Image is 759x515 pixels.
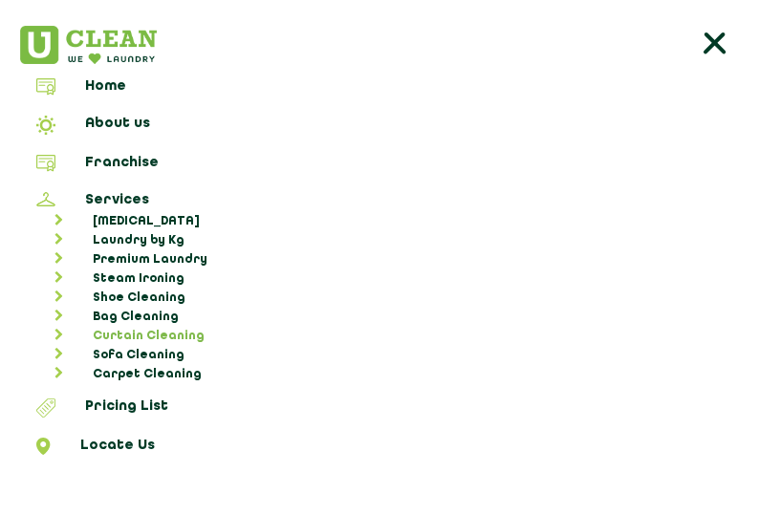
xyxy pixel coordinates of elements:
[26,289,752,308] a: Shoe Cleaning
[26,346,752,365] a: Sofa Cleaning
[26,365,752,384] a: Carpet Cleaning
[7,116,752,140] a: About us
[7,78,752,101] a: Home
[7,192,752,212] a: Services
[26,212,752,231] a: [MEDICAL_DATA]
[26,327,752,346] a: Curtain Cleaning
[7,398,752,423] a: Pricing List
[7,155,752,178] a: Franchise
[26,250,752,269] a: Premium Laundry
[26,231,752,250] a: Laundry by Kg
[7,26,157,64] img: UClean Laundry and Dry Cleaning
[7,438,752,461] a: Locate Us
[26,308,752,327] a: Bag Cleaning
[26,269,752,289] a: Steam Ironing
